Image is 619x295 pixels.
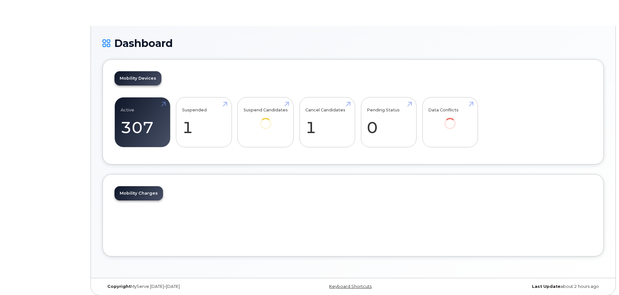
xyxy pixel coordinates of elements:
div: about 2 hours ago [437,284,604,289]
strong: Copyright [107,284,131,289]
a: Pending Status 0 [367,101,410,144]
div: MyServe [DATE]–[DATE] [103,284,270,289]
a: Suspended 1 [182,101,226,144]
a: Mobility Devices [114,71,161,85]
a: Keyboard Shortcuts [329,284,372,289]
a: Cancel Candidates 1 [305,101,349,144]
a: Data Conflicts [428,101,472,138]
strong: Last Update [532,284,560,289]
a: Mobility Charges [114,186,163,200]
h1: Dashboard [103,38,604,49]
a: Suspend Candidates [244,101,288,138]
a: Active 307 [121,101,164,144]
